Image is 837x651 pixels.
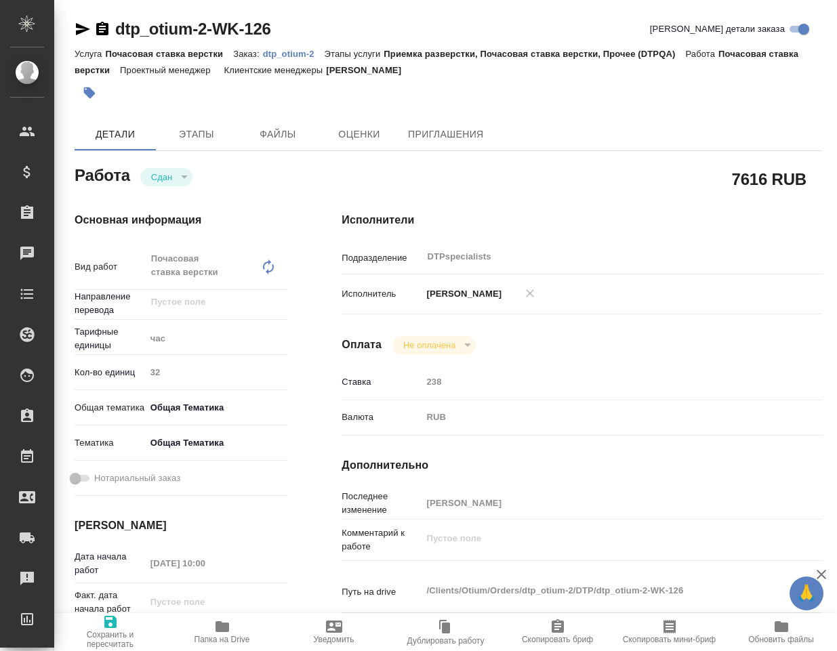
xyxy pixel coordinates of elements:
[75,49,105,59] p: Услуга
[422,406,781,429] div: RUB
[342,287,422,301] p: Исполнитель
[407,636,485,646] span: Дублировать работу
[75,518,287,534] h4: [PERSON_NAME]
[245,126,310,143] span: Файлы
[146,553,264,573] input: Пустое поле
[75,325,146,352] p: Тарифные единицы
[390,613,502,651] button: Дублировать работу
[342,457,822,474] h4: Дополнительно
[94,21,110,37] button: Скопировать ссылку
[166,613,278,651] button: Папка на Drive
[75,436,146,450] p: Тематика
[725,613,837,651] button: Обновить файлы
[408,126,484,143] span: Приглашения
[75,589,146,616] p: Факт. дата начала работ
[342,251,422,265] p: Подразделение
[522,635,593,644] span: Скопировать бриф
[342,526,422,553] p: Комментарий к работе
[325,49,384,59] p: Этапы услуги
[54,613,166,651] button: Сохранить и пересчитать
[75,290,146,317] p: Направление перевода
[115,20,271,38] a: dtp_otium-2-WK-126
[75,260,146,274] p: Вид работ
[342,490,422,517] p: Последнее изменение
[75,21,91,37] button: Скопировать ссылку для ЯМессенджера
[62,630,158,649] span: Сохранить и пересчитать
[326,65,411,75] p: [PERSON_NAME]
[195,635,250,644] span: Папка на Drive
[233,49,262,59] p: Заказ:
[83,126,148,143] span: Детали
[342,375,422,389] p: Ставка
[422,579,781,602] textarea: /Clients/Оtium/Orders/dtp_otium-2/DTP/dtp_otium-2-WK-126
[263,47,325,59] a: dtp_otium-2
[399,339,460,351] button: Не оплачена
[140,168,192,186] div: Сдан
[314,635,354,644] span: Уведомить
[147,171,176,183] button: Сдан
[342,585,422,599] p: Путь на drive
[422,287,502,301] p: [PERSON_NAME]
[650,22,785,36] span: [PERSON_NAME] детали заказа
[94,471,180,485] span: Нотариальный заказ
[164,126,229,143] span: Этапы
[105,49,233,59] p: Почасовая ставка верстки
[146,432,288,455] div: Общая Тематика
[75,162,130,186] h2: Работа
[685,49,718,59] p: Работа
[75,212,287,228] h4: Основная информация
[146,592,264,612] input: Пустое поле
[342,337,382,353] h4: Оплата
[613,613,725,651] button: Скопировать мини-бриф
[392,336,476,354] div: Сдан
[75,78,104,108] button: Добавить тэг
[146,362,288,382] input: Пустое поле
[120,65,213,75] p: Проектный менеджер
[342,411,422,424] p: Валюта
[146,327,288,350] div: час
[327,126,392,143] span: Оценки
[75,401,146,415] p: Общая тематика
[342,212,822,228] h4: Исполнители
[748,635,814,644] span: Обновить файлы
[150,294,256,310] input: Пустое поле
[263,49,325,59] p: dtp_otium-2
[75,550,146,577] p: Дата начала работ
[146,396,288,419] div: Общая Тематика
[732,167,807,190] h2: 7616 RUB
[790,576,823,610] button: 🙏
[224,65,327,75] p: Клиентские менеджеры
[502,613,613,651] button: Скопировать бриф
[384,49,685,59] p: Приемка разверстки, Почасовая ставка верстки, Прочее (DTPQA)
[278,613,390,651] button: Уведомить
[75,366,146,379] p: Кол-во единиц
[795,579,818,608] span: 🙏
[422,493,781,513] input: Пустое поле
[422,372,781,392] input: Пустое поле
[623,635,716,644] span: Скопировать мини-бриф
